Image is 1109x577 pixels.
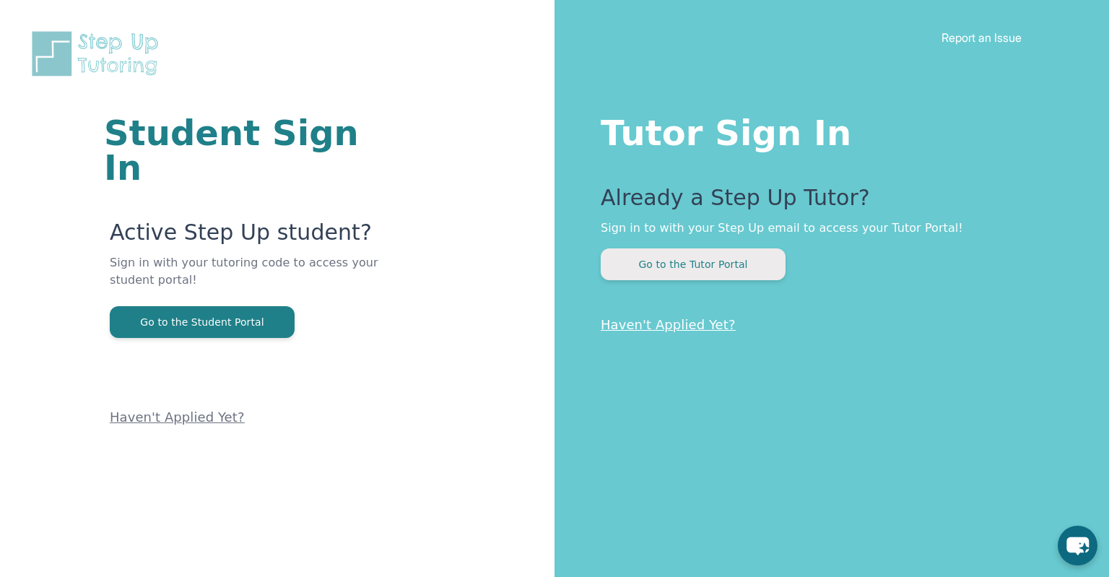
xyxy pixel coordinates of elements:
a: Haven't Applied Yet? [601,317,736,332]
img: Step Up Tutoring horizontal logo [29,29,168,79]
p: Sign in to with your Step Up email to access your Tutor Portal! [601,220,1051,237]
p: Sign in with your tutoring code to access your student portal! [110,254,381,306]
button: Go to the Tutor Portal [601,248,786,280]
a: Report an Issue [941,30,1022,45]
p: Active Step Up student? [110,220,381,254]
a: Go to the Student Portal [110,315,295,329]
a: Haven't Applied Yet? [110,409,245,425]
button: Go to the Student Portal [110,306,295,338]
a: Go to the Tutor Portal [601,257,786,271]
h1: Student Sign In [104,116,381,185]
p: Already a Step Up Tutor? [601,185,1051,220]
button: chat-button [1058,526,1097,565]
h1: Tutor Sign In [601,110,1051,150]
